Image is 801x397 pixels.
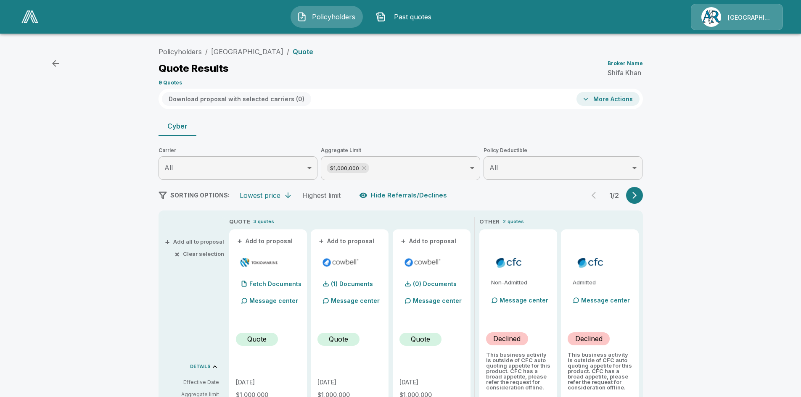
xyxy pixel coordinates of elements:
[568,352,632,390] p: This business activity is outside of CFC auto quoting appetite for this product. CFC has a broad ...
[162,92,311,106] button: Download proposal with selected carriers (0)
[413,281,457,287] p: (0) Documents
[413,296,462,305] p: Message center
[479,218,500,226] p: OTHER
[159,63,229,74] p: Quote Results
[167,239,224,245] button: +Add all to proposal
[411,334,430,344] p: Quote
[575,334,603,344] p: Declined
[376,12,386,22] img: Past quotes Icon
[310,12,357,22] span: Policyholders
[174,251,180,257] span: ×
[247,334,267,344] p: Quote
[165,239,170,245] span: +
[503,218,506,225] p: 2
[239,256,278,269] img: tmhcccyber
[249,281,301,287] p: Fetch Documents
[489,256,529,269] img: cfccyber
[493,334,521,344] p: Declined
[249,296,298,305] p: Message center
[489,163,498,172] span: All
[205,47,208,57] li: /
[302,191,341,200] div: Highest limit
[165,379,219,386] p: Effective Date
[573,280,632,285] p: Admitted
[329,334,348,344] p: Quote
[608,61,643,66] p: Broker Name
[236,379,300,385] p: [DATE]
[327,163,362,173] span: $1,000,000
[571,256,610,269] img: cfccyberadmitted
[321,146,480,155] span: Aggregate Limit
[403,256,442,269] img: cowbellp250
[159,80,182,85] p: 9 Quotes
[608,69,641,76] p: Shifa Khan
[293,48,313,55] p: Quote
[319,238,324,244] span: +
[606,192,623,199] p: 1 / 2
[399,379,464,385] p: [DATE]
[401,238,406,244] span: +
[317,237,376,246] button: +Add to proposal
[331,296,380,305] p: Message center
[237,238,242,244] span: +
[321,256,360,269] img: cowbellp100
[254,218,274,225] p: 3 quotes
[229,218,250,226] p: QUOTE
[327,163,369,173] div: $1,000,000
[159,116,196,136] button: Cyber
[159,47,202,56] a: Policyholders
[500,296,548,305] p: Message center
[21,11,38,23] img: AA Logo
[211,47,283,56] a: [GEOGRAPHIC_DATA]
[164,163,173,172] span: All
[484,146,643,155] span: Policy Deductible
[357,187,450,203] button: Hide Referrals/Declines
[399,237,458,246] button: +Add to proposal
[317,379,382,385] p: [DATE]
[370,6,442,28] button: Past quotes IconPast quotes
[176,251,224,257] button: ×Clear selection
[190,364,211,369] p: DETAILS
[297,12,307,22] img: Policyholders Icon
[236,237,295,246] button: +Add to proposal
[159,47,313,57] nav: breadcrumb
[581,296,630,305] p: Message center
[508,218,524,225] p: quotes
[486,352,550,390] p: This business activity is outside of CFC auto quoting appetite for this product. CFC has a broad ...
[159,146,318,155] span: Carrier
[576,92,640,106] button: More Actions
[389,12,436,22] span: Past quotes
[331,281,373,287] p: (1) Documents
[491,280,550,285] p: Non-Admitted
[287,47,289,57] li: /
[291,6,363,28] button: Policyholders IconPolicyholders
[170,192,230,199] span: SORTING OPTIONS:
[240,191,280,200] div: Lowest price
